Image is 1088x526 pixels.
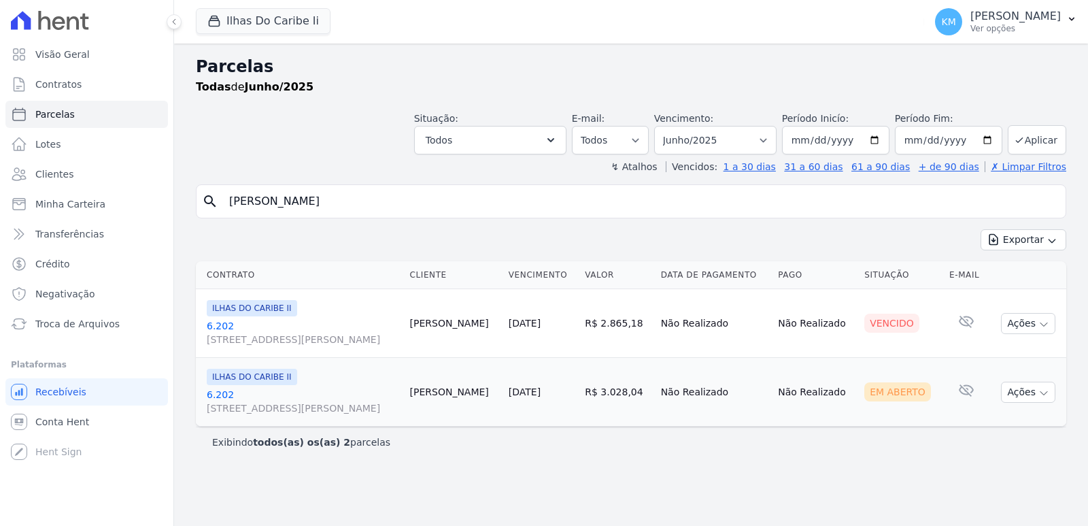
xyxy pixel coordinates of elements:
p: de [196,79,313,95]
button: Ações [1001,313,1055,334]
th: Cliente [405,261,503,289]
button: Ilhas Do Caribe Ii [196,8,330,34]
label: ↯ Atalhos [611,161,657,172]
a: Contratos [5,71,168,98]
label: Período Fim: [895,112,1002,126]
a: [DATE] [509,318,541,329]
strong: Todas [196,80,231,93]
span: ILHAS DO CARIBE II [207,369,297,385]
span: Troca de Arquivos [35,317,120,331]
td: Não Realizado [656,358,773,427]
th: Contrato [196,261,405,289]
a: ✗ Limpar Filtros [985,161,1066,172]
span: [STREET_ADDRESS][PERSON_NAME] [207,401,399,415]
p: Ver opções [970,23,1061,34]
td: [PERSON_NAME] [405,289,503,358]
th: Vencimento [503,261,579,289]
p: [PERSON_NAME] [970,10,1061,23]
i: search [202,193,218,210]
span: Negativação [35,287,95,301]
a: 6.202[STREET_ADDRESS][PERSON_NAME] [207,388,399,415]
a: Troca de Arquivos [5,310,168,338]
span: Transferências [35,227,104,241]
a: Minha Carteira [5,191,168,218]
span: Clientes [35,167,73,181]
th: E-mail [944,261,989,289]
button: Aplicar [1008,125,1066,154]
span: Todos [426,132,452,148]
span: Recebíveis [35,385,86,399]
a: Lotes [5,131,168,158]
th: Valor [579,261,655,289]
a: 61 a 90 dias [851,161,910,172]
b: todos(as) os(as) 2 [253,437,350,448]
label: Vencidos: [666,161,717,172]
p: Exibindo parcelas [212,435,390,449]
span: Conta Hent [35,415,89,429]
button: Todos [414,126,566,154]
th: Situação [859,261,944,289]
input: Buscar por nome do lote ou do cliente [221,188,1060,215]
label: Período Inicío: [782,113,849,124]
a: Crédito [5,250,168,278]
th: Pago [772,261,859,289]
a: Negativação [5,280,168,308]
button: Ações [1001,382,1055,403]
a: 31 a 60 dias [784,161,843,172]
span: ILHAS DO CARIBE II [207,300,297,316]
a: Conta Hent [5,408,168,435]
div: Em Aberto [864,382,931,401]
a: 1 a 30 dias [724,161,776,172]
td: Não Realizado [772,289,859,358]
a: Clientes [5,161,168,188]
label: Situação: [414,113,458,124]
td: [PERSON_NAME] [405,358,503,427]
td: R$ 2.865,18 [579,289,655,358]
a: Visão Geral [5,41,168,68]
a: Recebíveis [5,378,168,406]
div: Vencido [864,314,919,333]
span: [STREET_ADDRESS][PERSON_NAME] [207,333,399,346]
a: Transferências [5,220,168,248]
h2: Parcelas [196,54,1066,79]
span: Parcelas [35,108,75,121]
td: R$ 3.028,04 [579,358,655,427]
td: Não Realizado [656,289,773,358]
span: Visão Geral [35,48,90,61]
span: Contratos [35,78,82,91]
a: + de 90 dias [919,161,979,172]
label: Vencimento: [654,113,713,124]
span: Lotes [35,137,61,151]
span: Minha Carteira [35,197,105,211]
a: 6.202[STREET_ADDRESS][PERSON_NAME] [207,319,399,346]
span: KM [941,17,955,27]
div: Plataformas [11,357,163,373]
strong: Junho/2025 [245,80,314,93]
a: [DATE] [509,387,541,397]
label: E-mail: [572,113,605,124]
a: Parcelas [5,101,168,128]
button: Exportar [981,229,1066,250]
span: Crédito [35,257,70,271]
button: KM [PERSON_NAME] Ver opções [924,3,1088,41]
td: Não Realizado [772,358,859,427]
th: Data de Pagamento [656,261,773,289]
